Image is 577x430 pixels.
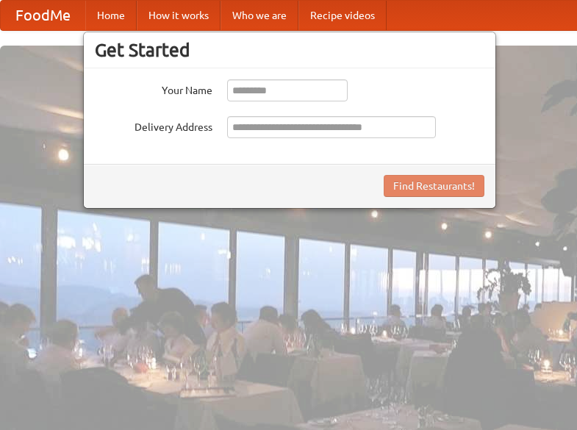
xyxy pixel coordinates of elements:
[137,1,221,30] a: How it works
[221,1,298,30] a: Who we are
[298,1,387,30] a: Recipe videos
[384,175,484,197] button: Find Restaurants!
[95,39,484,61] h3: Get Started
[85,1,137,30] a: Home
[95,79,212,98] label: Your Name
[95,116,212,135] label: Delivery Address
[1,1,85,30] a: FoodMe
